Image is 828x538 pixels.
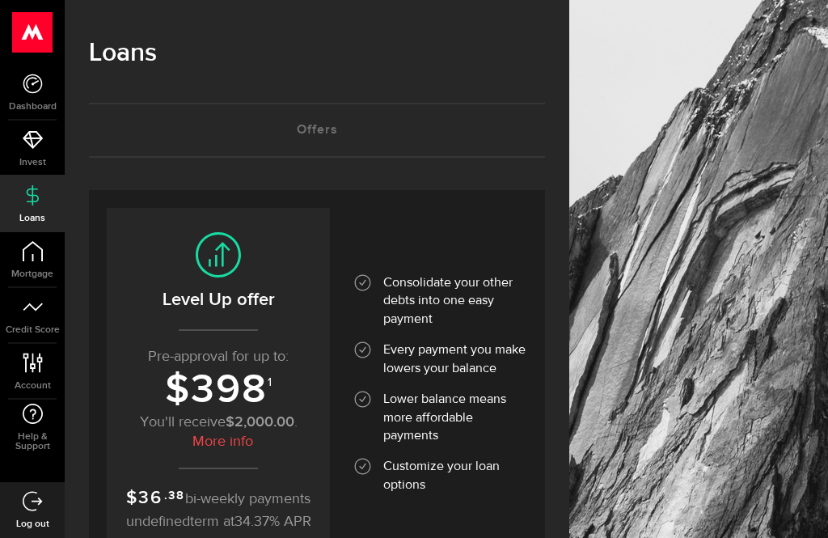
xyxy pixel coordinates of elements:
p: Pre-approval for up to: [123,346,314,368]
span: undefined [126,515,190,529]
a: More info [192,432,253,451]
p: bi-weekly payments term at % APR [123,485,314,533]
sup: 1 [268,376,272,388]
li: Lower balance means more affordable payments [354,391,527,458]
span: $ [126,487,138,509]
span: 36 [138,487,163,509]
span: 398 [191,366,268,414]
span: 34.37 [234,515,269,529]
li: Every payment you make lowers your balance [354,341,527,391]
h1: Loans [89,32,545,74]
span: $2,000.00 [226,413,294,430]
li: Customize your loan options [354,458,527,507]
li: Consolidate your other debts into one easy payment [354,274,527,341]
h2: Level Up offer [123,286,314,313]
ul: Tabs Navigation [89,103,545,158]
div: You'll receive . [123,413,314,451]
sup: .38 [164,487,185,505]
a: Offers [89,104,545,156]
span: $ [165,366,191,414]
